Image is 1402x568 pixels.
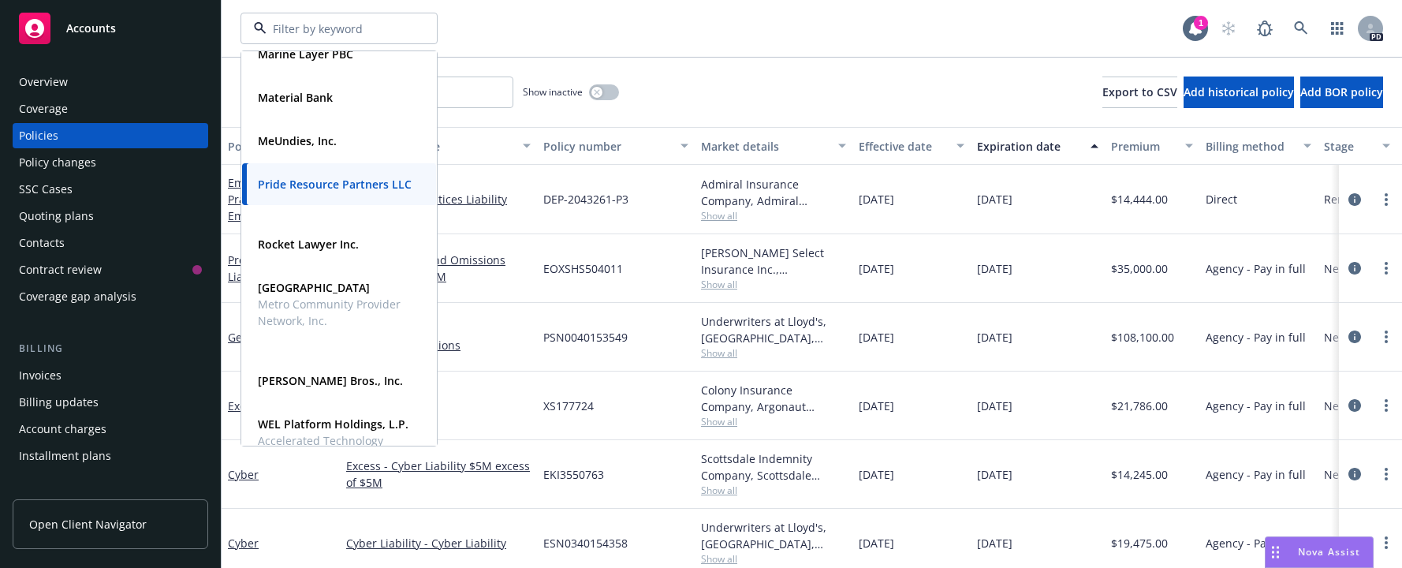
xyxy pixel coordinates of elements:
[258,177,412,192] strong: Pride Resource Partners LLC
[19,230,65,256] div: Contacts
[1111,398,1168,414] span: $21,786.00
[977,138,1081,155] div: Expiration date
[346,337,531,353] a: Errors and Omissions
[228,138,316,155] div: Policy details
[701,552,846,566] span: Show all
[971,127,1105,165] button: Expiration date
[228,536,259,551] a: Cyber
[13,123,208,148] a: Policies
[258,280,370,295] strong: [GEOGRAPHIC_DATA]
[977,466,1012,483] span: [DATE]
[13,417,208,442] a: Account charges
[258,432,417,482] span: Accelerated Technology Laboratories, LLC dba Confience
[1102,84,1177,99] span: Export to CSV
[1213,13,1244,44] a: Start snowing
[701,278,846,291] span: Show all
[19,257,102,282] div: Contract review
[1324,466,1374,483] span: New BOR
[1206,260,1306,277] span: Agency - Pay in full
[543,191,628,207] span: DEP-2043261-P3
[1300,77,1383,108] button: Add BOR policy
[852,127,971,165] button: Effective date
[19,417,106,442] div: Account charges
[701,450,846,484] div: Scottsdale Indemnity Company, Scottsdale Insurance Company (Nationwide), CRC Group
[1199,127,1318,165] button: Billing method
[1111,191,1168,207] span: $14,444.00
[13,390,208,415] a: Billing updates
[13,230,208,256] a: Contacts
[19,363,62,388] div: Invoices
[19,123,58,148] div: Policies
[859,466,894,483] span: [DATE]
[977,191,1012,207] span: [DATE]
[1345,396,1364,415] a: circleInformation
[543,329,628,346] span: PSN0040153549
[13,257,208,282] a: Contract review
[1377,327,1396,346] a: more
[1300,84,1383,99] span: Add BOR policy
[1324,398,1374,414] span: New BOR
[701,346,846,360] span: Show all
[1345,259,1364,278] a: circleInformation
[228,175,323,240] a: Employment Practices Liability
[19,69,68,95] div: Overview
[19,96,68,121] div: Coverage
[346,458,531,491] a: Excess - Cyber Liability $5M excess of $5M
[701,415,846,428] span: Show all
[228,467,259,482] a: Cyber
[1377,396,1396,415] a: more
[29,516,147,532] span: Open Client Navigator
[258,133,337,148] strong: MeUndies, Inc.
[1206,329,1306,346] span: Agency - Pay in full
[1324,138,1373,155] div: Stage
[523,85,583,99] span: Show inactive
[701,519,846,552] div: Underwriters at Lloyd's, [GEOGRAPHIC_DATA], [PERSON_NAME] of London, CRC Group
[543,398,594,414] span: XS177724
[13,443,208,469] a: Installment plans
[1285,13,1317,44] a: Search
[701,382,846,415] div: Colony Insurance Company, Argonaut Insurance Company (Argo), CRC Group
[701,138,829,155] div: Market details
[228,330,314,345] a: General Liability
[346,191,531,207] a: Employment Practices Liability
[1377,190,1396,209] a: more
[859,260,894,277] span: [DATE]
[1111,535,1168,551] span: $19,475.00
[13,96,208,121] a: Coverage
[1206,466,1306,483] span: Agency - Pay in full
[1105,127,1199,165] button: Premium
[1324,329,1374,346] span: New BOR
[1266,537,1285,567] div: Drag to move
[859,329,894,346] span: [DATE]
[258,373,403,388] strong: [PERSON_NAME] Bros., Inc.
[19,177,73,202] div: SSC Cases
[1345,327,1364,346] a: circleInformation
[859,191,894,207] span: [DATE]
[13,6,208,50] a: Accounts
[346,398,531,414] a: Excess
[977,398,1012,414] span: [DATE]
[1377,465,1396,484] a: more
[13,284,208,309] a: Coverage gap analysis
[258,47,353,62] strong: Marine Layer PBC
[258,90,333,105] strong: Material Bank
[1194,16,1208,30] div: 1
[1318,127,1396,165] button: Stage
[701,176,846,209] div: Admiral Insurance Company, Admiral Insurance Group ([PERSON_NAME] Corporation), CRC Group
[13,341,208,357] div: Billing
[346,252,531,285] a: Excess - Errors and Omissions $5M excess of $5M
[537,127,695,165] button: Policy number
[859,138,947,155] div: Effective date
[258,237,359,252] strong: Rocket Lawyer Inc.
[695,127,852,165] button: Market details
[1324,535,1374,551] span: New BOR
[543,138,671,155] div: Policy number
[1206,191,1237,207] span: Direct
[543,535,628,551] span: ESN0340154358
[13,363,208,388] a: Invoices
[1206,535,1306,551] span: Agency - Pay in full
[1111,466,1168,483] span: $14,245.00
[701,313,846,346] div: Underwriters at Lloyd's, [GEOGRAPHIC_DATA], [PERSON_NAME] of London, CRC Group
[1298,545,1360,559] span: Nova Assist
[1324,191,1369,207] span: Renewal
